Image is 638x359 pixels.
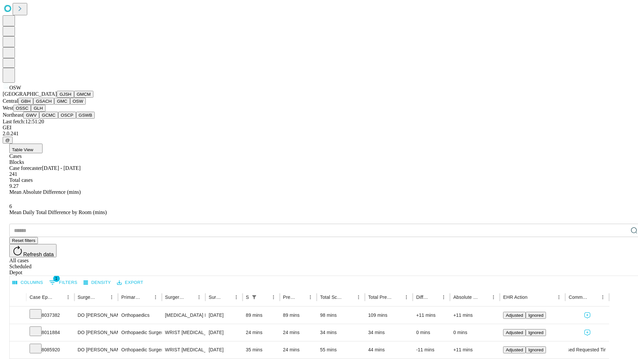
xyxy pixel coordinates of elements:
[54,98,70,105] button: GMC
[453,324,496,341] div: 0 mins
[31,105,45,112] button: GLH
[528,347,543,352] span: Ignored
[78,341,115,358] div: DO [PERSON_NAME] [PERSON_NAME] Do
[70,98,86,105] button: OSW
[283,295,296,300] div: Predicted In Room Duration
[526,346,546,353] button: Ignored
[589,293,598,302] button: Sort
[9,244,56,257] button: Refresh data
[3,137,13,144] button: @
[5,138,10,143] span: @
[58,112,76,119] button: OSCP
[283,307,314,324] div: 89 mins
[402,293,411,302] button: Menu
[3,119,44,124] span: Last fetch: 12:51:20
[209,307,239,324] div: [DATE]
[368,307,410,324] div: 109 mins
[209,324,239,341] div: [DATE]
[30,341,71,358] div: 8085920
[296,293,306,302] button: Sort
[48,277,79,288] button: Show filters
[39,112,58,119] button: GCMC
[42,165,80,171] span: [DATE] - [DATE]
[246,324,276,341] div: 24 mins
[3,131,635,137] div: 2.0.241
[13,310,23,321] button: Expand
[78,307,115,324] div: DO [PERSON_NAME] [PERSON_NAME] Do
[9,144,43,153] button: Table View
[320,295,344,300] div: Total Scheduled Duration
[9,183,19,189] span: 9.27
[30,295,53,300] div: Case Epic Id
[151,293,160,302] button: Menu
[9,237,38,244] button: Reset filters
[526,312,546,319] button: Ignored
[506,313,523,318] span: Adjusted
[430,293,439,302] button: Sort
[416,341,447,358] div: -11 mins
[107,293,116,302] button: Menu
[13,344,23,356] button: Expand
[9,85,21,90] span: OSW
[30,307,71,324] div: 8037382
[76,112,95,119] button: GSWB
[368,341,410,358] div: 44 mins
[250,293,259,302] button: Show filters
[416,307,447,324] div: +11 mins
[283,341,314,358] div: 24 mins
[165,307,202,324] div: [MEDICAL_DATA] BICEP TENODESIS
[506,347,523,352] span: Adjusted
[33,98,54,105] button: GSACH
[320,341,362,358] div: 55 mins
[82,278,113,288] button: Density
[23,252,54,257] span: Refresh data
[57,91,74,98] button: GJSH
[368,324,410,341] div: 34 mins
[115,278,145,288] button: Export
[479,293,489,302] button: Sort
[246,341,276,358] div: 35 mins
[453,307,496,324] div: +11 mins
[3,98,18,104] span: Central
[9,165,42,171] span: Case forecaster
[345,293,354,302] button: Sort
[526,329,546,336] button: Ignored
[121,307,158,324] div: Orthopaedics
[260,293,269,302] button: Sort
[528,330,543,335] span: Ignored
[9,177,33,183] span: Total cases
[78,295,97,300] div: Surgeon Name
[23,112,39,119] button: GWV
[54,293,63,302] button: Sort
[453,295,479,300] div: Absolute Difference
[503,312,526,319] button: Adjusted
[121,341,158,358] div: Orthopaedic Surgery
[9,209,107,215] span: Mean Daily Total Difference by Room (mins)
[354,293,363,302] button: Menu
[165,295,184,300] div: Surgery Name
[13,105,31,112] button: OSSC
[12,147,33,152] span: Table View
[246,295,249,300] div: Scheduled In Room Duration
[3,112,23,118] span: Northeast
[194,293,204,302] button: Menu
[368,295,392,300] div: Total Predicted Duration
[392,293,402,302] button: Sort
[232,293,241,302] button: Menu
[246,307,276,324] div: 89 mins
[503,346,526,353] button: Adjusted
[416,295,429,300] div: Difference
[13,327,23,339] button: Expand
[78,324,115,341] div: DO [PERSON_NAME] [PERSON_NAME] Do
[503,295,527,300] div: EHR Action
[121,324,158,341] div: Orthopaedic Surgery
[53,275,60,282] span: 1
[121,295,141,300] div: Primary Service
[503,329,526,336] button: Adjusted
[74,91,93,98] button: GMCM
[528,293,537,302] button: Sort
[209,341,239,358] div: [DATE]
[222,293,232,302] button: Sort
[209,295,222,300] div: Surgery Date
[320,307,362,324] div: 98 mins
